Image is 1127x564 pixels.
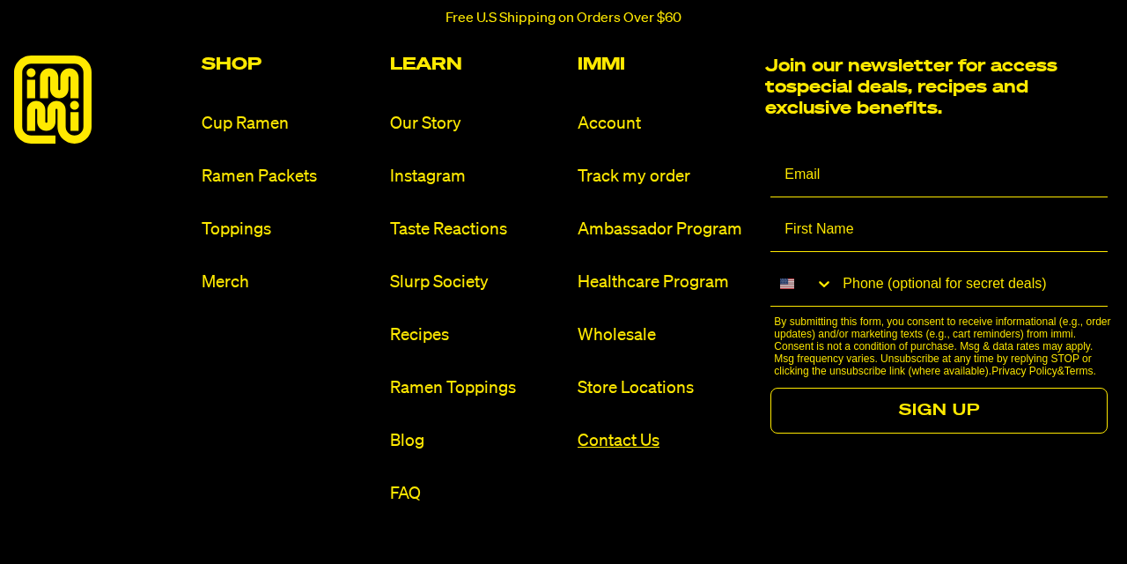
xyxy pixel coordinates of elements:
[202,165,375,189] a: Ramen Packets
[390,429,563,453] a: Blog
[390,376,563,400] a: Ramen Toppings
[202,112,375,136] a: Cup Ramen
[390,56,563,73] h2: Learn
[578,218,751,241] a: Ambassador Program
[202,271,375,294] a: Merch
[446,11,681,26] p: Free U.S Shipping on Orders Over $60
[578,271,751,294] a: Healthcare Program
[390,112,563,136] a: Our Story
[578,112,751,136] a: Account
[202,218,375,241] a: Toppings
[578,56,751,73] h2: Immi
[390,218,563,241] a: Taste Reactions
[1064,365,1094,377] a: Terms
[770,263,834,305] button: Search Countries
[774,315,1113,377] p: By submitting this form, you consent to receive informational (e.g., order updates) and/or market...
[578,376,751,400] a: Store Locations
[390,482,563,506] a: FAQ
[578,429,751,453] a: Contact Us
[390,271,563,294] a: Slurp Society
[780,277,794,291] img: United States
[578,165,751,189] a: Track my order
[390,323,563,347] a: Recipes
[770,208,1108,252] input: First Name
[770,388,1108,434] button: SIGN UP
[14,56,92,144] img: immieats
[578,323,751,347] a: Wholesale
[390,165,563,189] a: Instagram
[834,263,1108,306] input: Phone (optional for secret deals)
[770,153,1108,197] input: Email
[765,56,1069,119] h2: Join our newsletter for access to special deals, recipes and exclusive benefits.
[991,365,1057,377] a: Privacy Policy
[202,56,375,73] h2: Shop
